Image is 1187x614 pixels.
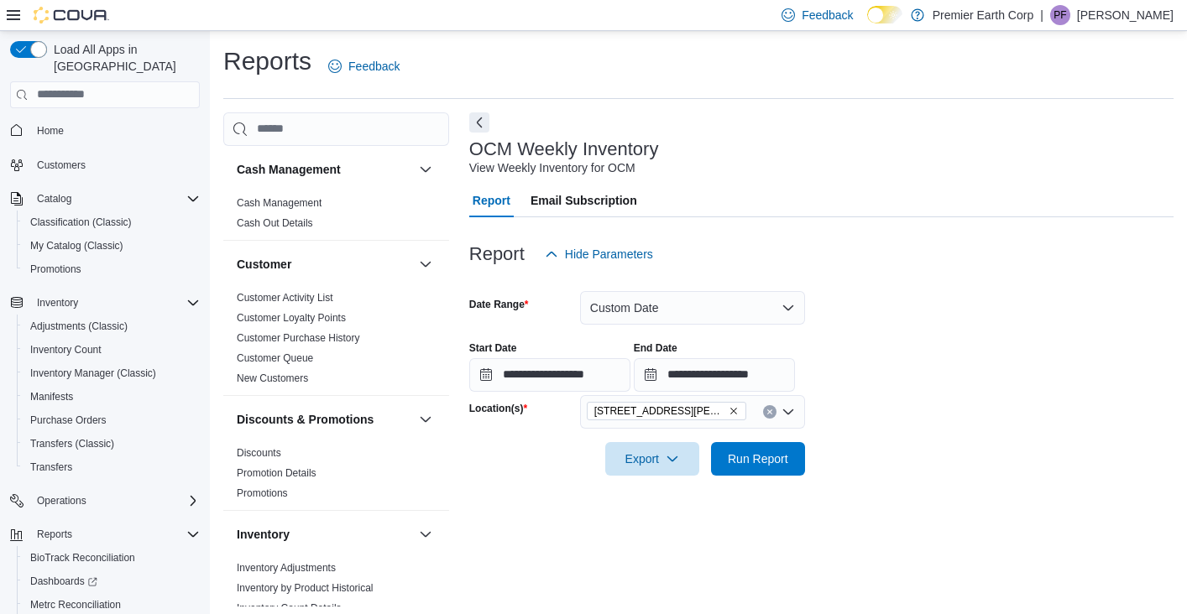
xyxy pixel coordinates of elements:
[469,159,635,177] div: View Weekly Inventory for OCM
[237,332,360,344] a: Customer Purchase History
[237,196,322,210] span: Cash Management
[237,311,346,325] span: Customer Loyalty Points
[237,256,412,273] button: Customer
[473,184,510,217] span: Report
[37,159,86,172] span: Customers
[24,212,139,232] a: Classification (Classic)
[30,390,73,403] span: Manifests
[237,581,374,595] span: Inventory by Product Historical
[3,523,207,546] button: Reports
[30,189,78,209] button: Catalog
[3,489,207,513] button: Operations
[237,372,308,384] a: New Customers
[24,410,200,430] span: Purchase Orders
[30,239,123,252] span: My Catalog (Classic)
[580,291,805,325] button: Custom Date
[37,296,78,310] span: Inventory
[30,121,71,141] a: Home
[24,548,200,568] span: BioTrack Reconciliation
[30,293,85,313] button: Inventory
[30,491,93,511] button: Operations
[416,159,436,180] button: Cash Management
[237,292,333,304] a: Customer Activity List
[24,457,79,477] a: Transfers
[469,358,630,392] input: Press the down key to open a popover containing a calendar.
[24,410,113,430] a: Purchase Orders
[237,411,412,428] button: Discounts & Promotions
[37,124,64,138] span: Home
[24,212,200,232] span: Classification (Classic)
[3,153,207,177] button: Customers
[30,120,200,141] span: Home
[322,49,406,83] a: Feedback
[30,367,156,380] span: Inventory Manager (Classic)
[531,184,637,217] span: Email Subscription
[30,263,81,276] span: Promotions
[17,385,207,408] button: Manifests
[17,338,207,362] button: Inventory Count
[237,197,322,209] a: Cash Management
[237,467,316,479] a: Promotion Details
[1050,5,1070,25] div: Pauline Fonzi
[34,7,109,23] img: Cova
[17,455,207,479] button: Transfers
[237,217,313,229] a: Cash Out Details
[416,409,436,429] button: Discounts & Promotions
[30,460,72,474] span: Transfers
[30,293,200,313] span: Inventory
[711,442,805,476] button: Run Report
[17,570,207,593] a: Dashboards
[237,582,374,594] a: Inventory by Product Historical
[30,154,200,175] span: Customers
[237,216,313,230] span: Cash Out Details
[30,216,132,229] span: Classification (Classic)
[237,466,316,480] span: Promotion Details
[237,161,341,178] h3: Cash Management
[24,571,104,591] a: Dashboards
[1054,5,1066,25] span: PF
[237,447,281,459] a: Discounts
[933,5,1034,25] p: Premier Earth Corp
[30,524,79,544] button: Reports
[17,315,207,338] button: Adjustments (Classic)
[24,316,200,336] span: Adjustments (Classic)
[867,23,868,24] span: Dark Mode
[237,331,360,345] span: Customer Purchase History
[30,575,97,588] span: Dashboards
[24,340,108,360] a: Inventory Count
[237,562,336,574] a: Inventory Adjustments
[782,405,795,419] button: Open list of options
[237,161,412,178] button: Cash Management
[237,487,288,499] a: Promotions
[223,44,311,78] h1: Reports
[634,358,795,392] input: Press the down key to open a popover containing a calendar.
[1040,5,1043,25] p: |
[348,58,400,75] span: Feedback
[469,341,517,355] label: Start Date
[634,341,677,355] label: End Date
[469,402,527,415] label: Location(s)
[47,41,200,75] span: Load All Apps in [GEOGRAPHIC_DATA]
[237,372,308,385] span: New Customers
[30,524,200,544] span: Reports
[763,405,777,419] button: Clear input
[416,254,436,274] button: Customer
[24,340,200,360] span: Inventory Count
[729,406,739,416] button: Remove 1297 Hertel Ave from selection in this group
[237,352,313,364] a: Customer Queue
[30,189,200,209] span: Catalog
[24,387,200,407] span: Manifests
[17,234,207,258] button: My Catalog (Classic)
[223,288,449,395] div: Customer
[237,526,412,543] button: Inventory
[17,362,207,385] button: Inventory Manager (Classic)
[30,343,102,356] span: Inventory Count
[30,491,200,511] span: Operations
[237,526,290,543] h3: Inventory
[237,256,291,273] h3: Customer
[587,402,746,420] span: 1297 Hertel Ave
[30,320,128,333] span: Adjustments (Classic)
[17,408,207,432] button: Purchase Orders
[469,244,525,264] h3: Report
[538,237,660,271] button: Hide Parameters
